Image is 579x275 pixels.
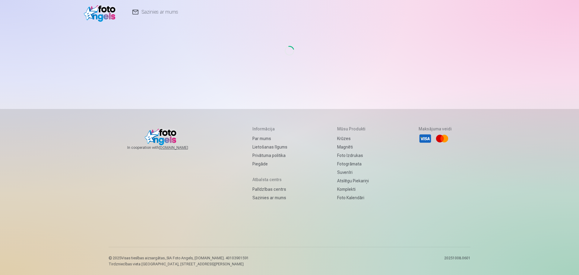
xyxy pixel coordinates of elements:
[109,262,249,267] p: Tirdzniecības vieta [GEOGRAPHIC_DATA], [STREET_ADDRESS][PERSON_NAME]
[252,126,287,132] h5: Informācija
[252,177,287,183] h5: Atbalsta centrs
[337,185,369,193] a: Komplekti
[127,145,203,150] span: In cooperation with
[252,134,287,143] a: Par mums
[109,256,249,261] p: © 2025 Visas tiesības aizsargātas. ,
[419,126,452,132] h5: Maksājuma veidi
[252,143,287,151] a: Lietošanas līgums
[337,151,369,160] a: Foto izdrukas
[159,145,203,150] a: [DOMAIN_NAME]
[166,256,249,260] span: SIA Foto Angels, [DOMAIN_NAME]. 40103901591
[337,160,369,168] a: Fotogrāmata
[337,193,369,202] a: Foto kalendāri
[84,2,119,22] img: /v1
[337,143,369,151] a: Magnēti
[337,134,369,143] a: Krūzes
[435,132,449,145] li: Mastercard
[444,256,470,267] p: 20251008.0601
[337,168,369,177] a: Suvenīri
[337,126,369,132] h5: Mūsu produkti
[252,160,287,168] a: Piegāde
[337,177,369,185] a: Atslēgu piekariņi
[252,193,287,202] a: Sazinies ar mums
[252,151,287,160] a: Privātuma politika
[419,132,432,145] li: Visa
[252,185,287,193] a: Palīdzības centrs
